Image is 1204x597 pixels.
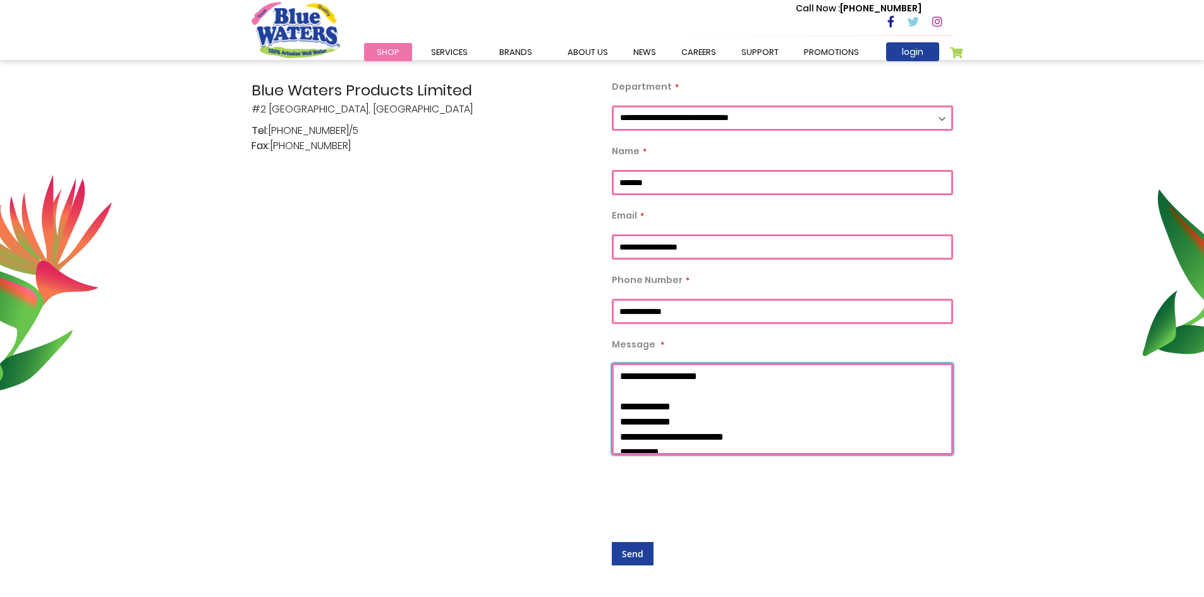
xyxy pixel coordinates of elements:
span: Blue Waters Products Limited [252,79,593,102]
a: login [886,42,939,61]
span: Shop [377,46,399,58]
a: careers [669,43,729,61]
a: about us [555,43,621,61]
span: Message [612,338,655,351]
a: support [729,43,791,61]
span: Email [612,209,637,222]
span: Tel: [252,123,268,138]
p: [PHONE_NUMBER] [796,2,921,15]
p: #2 [GEOGRAPHIC_DATA], [GEOGRAPHIC_DATA] [252,79,593,117]
a: Promotions [791,43,872,61]
a: store logo [252,2,340,57]
button: Send [612,542,654,565]
iframe: reCAPTCHA [612,467,804,517]
p: [PHONE_NUMBER]/5 [PHONE_NUMBER] [252,123,593,154]
span: Phone Number [612,274,683,286]
span: Brands [499,46,532,58]
span: Name [612,145,640,157]
span: Send [622,548,643,560]
span: Fax: [252,138,270,154]
span: Call Now : [796,2,840,15]
a: News [621,43,669,61]
span: Department [612,80,672,93]
span: Services [431,46,468,58]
